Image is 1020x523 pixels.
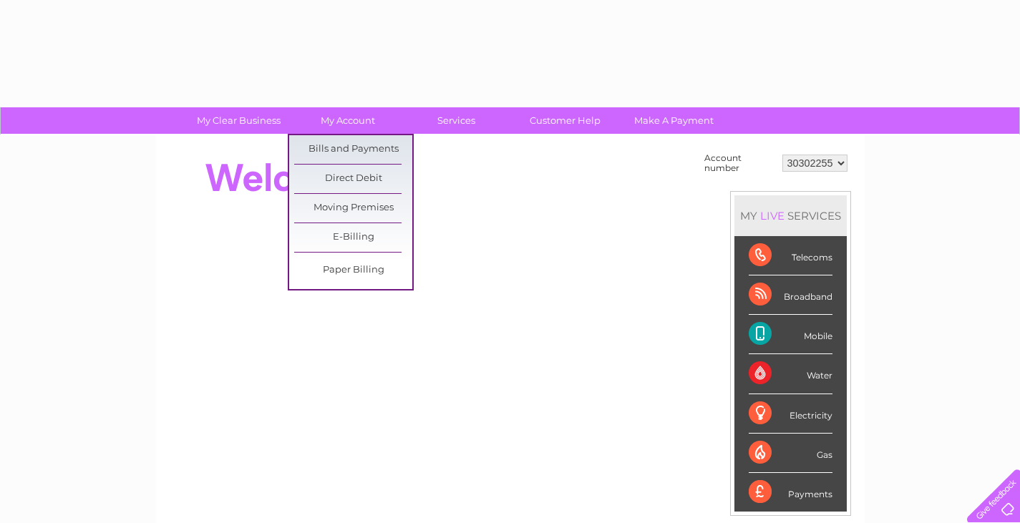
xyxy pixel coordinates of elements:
a: Moving Premises [294,194,412,223]
a: Services [397,107,515,134]
a: Make A Payment [615,107,733,134]
div: MY SERVICES [734,195,847,236]
div: Payments [749,473,832,512]
div: Broadband [749,275,832,315]
div: Mobile [749,315,832,354]
a: Direct Debit [294,165,412,193]
div: Telecoms [749,236,832,275]
a: My Account [288,107,407,134]
div: Water [749,354,832,394]
a: My Clear Business [180,107,298,134]
div: Electricity [749,394,832,434]
a: E-Billing [294,223,412,252]
a: Customer Help [506,107,624,134]
div: Gas [749,434,832,473]
div: LIVE [757,209,787,223]
td: Account number [701,150,779,177]
a: Paper Billing [294,256,412,285]
a: Bills and Payments [294,135,412,164]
